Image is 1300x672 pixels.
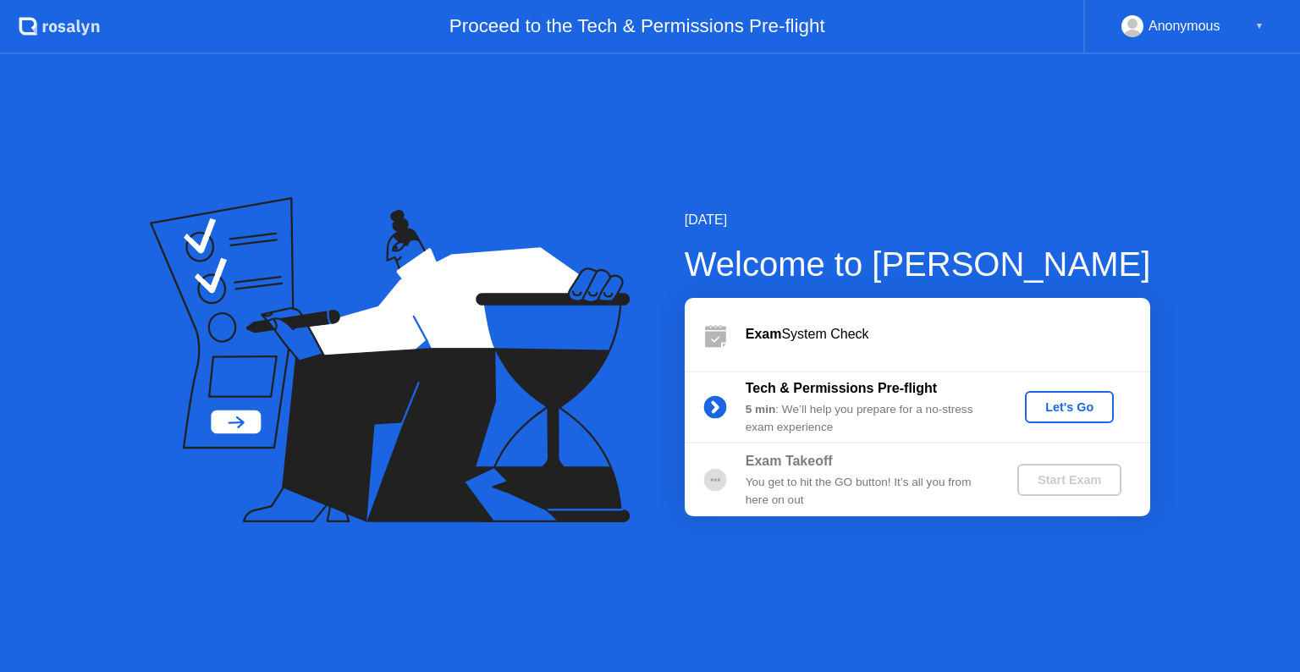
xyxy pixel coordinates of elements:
div: [DATE] [685,210,1151,230]
div: : We’ll help you prepare for a no-stress exam experience [746,401,989,436]
div: Anonymous [1149,15,1220,37]
div: You get to hit the GO button! It’s all you from here on out [746,474,989,509]
div: Let's Go [1032,400,1107,414]
button: Let's Go [1025,391,1114,423]
div: Welcome to [PERSON_NAME] [685,239,1151,289]
b: Tech & Permissions Pre-flight [746,381,937,395]
b: Exam [746,327,782,341]
b: Exam Takeoff [746,454,833,468]
button: Start Exam [1017,464,1121,496]
div: System Check [746,324,1150,344]
div: ▼ [1255,15,1264,37]
div: Start Exam [1024,473,1115,487]
b: 5 min [746,403,776,416]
